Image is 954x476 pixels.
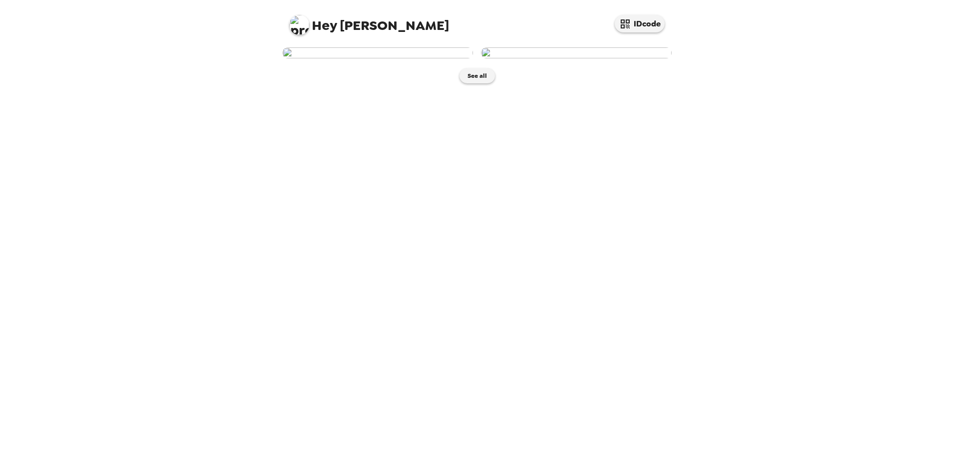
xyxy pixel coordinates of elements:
img: user-273622 [481,47,672,58]
button: See all [460,68,495,83]
button: IDcode [615,15,665,32]
span: Hey [312,16,337,34]
img: profile pic [289,15,309,35]
img: user-273762 [282,47,473,58]
span: [PERSON_NAME] [289,10,449,32]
